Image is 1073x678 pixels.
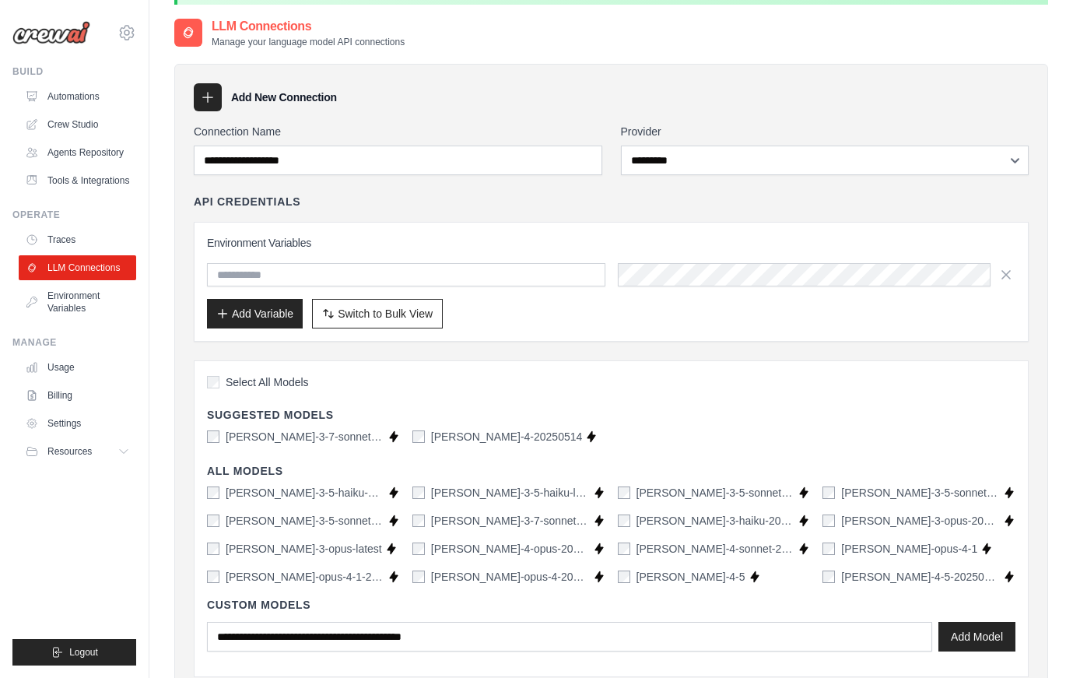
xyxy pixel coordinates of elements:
[226,569,384,585] label: claude-opus-4-1-20250805
[212,36,405,48] p: Manage your language model API connections
[822,487,835,499] input: claude-3-5-sonnet-20241022
[47,445,92,458] span: Resources
[19,168,136,193] a: Tools & Integrations
[12,639,136,666] button: Logout
[19,255,136,280] a: LLM Connections
[431,485,590,501] label: claude-3-5-haiku-latest
[212,17,405,36] h2: LLM Connections
[822,543,835,555] input: claude-opus-4-1
[12,336,136,349] div: Manage
[69,646,98,659] span: Logout
[338,306,433,321] span: Switch to Bulk View
[618,571,630,583] input: claude-sonnet-4-5
[618,487,630,499] input: claude-3-5-sonnet-20240620
[19,112,136,137] a: Crew Studio
[207,515,219,527] input: claude-3-5-sonnet-latest
[19,84,136,109] a: Automations
[19,383,136,408] a: Billing
[841,541,977,557] label: claude-opus-4-1
[431,429,583,444] label: claude-sonnet-4-20250514
[226,429,384,444] label: claude-3-7-sonnet-latest
[226,541,382,557] label: claude-3-opus-latest
[431,569,590,585] label: claude-opus-4-20250514
[412,430,425,443] input: claude-sonnet-4-20250514
[194,124,602,139] label: Connection Name
[19,439,136,464] button: Resources
[194,194,300,209] h4: API Credentials
[412,487,425,499] input: claude-3-5-haiku-latest
[12,209,136,221] div: Operate
[207,376,219,388] input: Select All Models
[207,463,1015,479] h4: All Models
[207,430,219,443] input: claude-3-7-sonnet-latest
[207,235,1015,251] h3: Environment Variables
[618,543,630,555] input: claude-4-sonnet-20250514
[207,543,219,555] input: claude-3-opus-latest
[822,571,835,583] input: claude-sonnet-4-5-20250929
[19,140,136,165] a: Agents Repository
[636,513,795,529] label: claude-3-haiku-20240307
[19,283,136,321] a: Environment Variables
[207,597,1015,613] h4: Custom Models
[19,355,136,380] a: Usage
[412,515,425,527] input: claude-3-7-sonnet-20250219
[12,65,136,78] div: Build
[207,571,219,583] input: claude-opus-4-1-20250805
[618,515,630,527] input: claude-3-haiku-20240307
[431,513,590,529] label: claude-3-7-sonnet-20250219
[636,485,795,501] label: claude-3-5-sonnet-20240620
[636,541,795,557] label: claude-4-sonnet-20250514
[841,485,1000,501] label: claude-3-5-sonnet-20241022
[412,571,425,583] input: claude-opus-4-20250514
[841,513,1000,529] label: claude-3-opus-20240229
[19,227,136,252] a: Traces
[231,90,337,105] h3: Add New Connection
[226,485,384,501] label: claude-3-5-haiku-20241022
[938,622,1015,652] button: Add Model
[621,124,1029,139] label: Provider
[841,569,1000,585] label: claude-sonnet-4-5-20250929
[226,374,309,390] span: Select All Models
[312,299,443,328] button: Switch to Bulk View
[822,515,835,527] input: claude-3-opus-20240229
[412,543,425,555] input: claude-4-opus-20250514
[12,21,90,44] img: Logo
[431,541,590,557] label: claude-4-opus-20250514
[207,407,1015,423] h4: Suggested Models
[19,411,136,436] a: Settings
[226,513,384,529] label: claude-3-5-sonnet-latest
[636,569,745,585] label: claude-sonnet-4-5
[207,487,219,499] input: claude-3-5-haiku-20241022
[207,299,303,328] button: Add Variable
